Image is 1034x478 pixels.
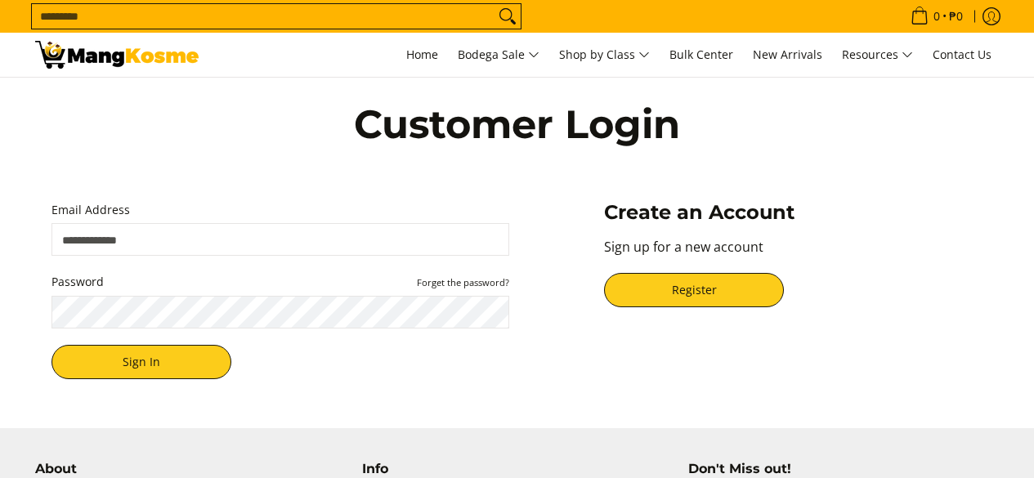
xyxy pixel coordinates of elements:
[495,4,521,29] button: Search
[906,7,968,25] span: •
[406,47,438,62] span: Home
[947,11,965,22] span: ₱0
[35,41,199,69] img: Account | Mang Kosme
[931,11,942,22] span: 0
[669,47,733,62] span: Bulk Center
[842,45,913,65] span: Resources
[924,33,1000,77] a: Contact Us
[51,345,231,379] button: Sign In
[398,33,446,77] a: Home
[35,461,346,477] h4: About
[51,200,509,221] label: Email Address
[417,276,509,288] small: Forget the password?
[215,33,1000,77] nav: Main Menu
[450,33,548,77] a: Bodega Sale
[933,47,991,62] span: Contact Us
[604,200,983,225] h3: Create an Account
[688,461,999,477] h4: Don't Miss out!
[604,273,784,307] a: Register
[604,237,983,274] p: Sign up for a new account
[745,33,830,77] a: New Arrivals
[458,45,539,65] span: Bodega Sale
[834,33,921,77] a: Resources
[661,33,741,77] a: Bulk Center
[559,45,650,65] span: Shop by Class
[158,100,877,149] h1: Customer Login
[51,272,509,293] label: Password
[362,461,673,477] h4: Info
[417,275,509,288] button: Password
[551,33,658,77] a: Shop by Class
[753,47,822,62] span: New Arrivals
